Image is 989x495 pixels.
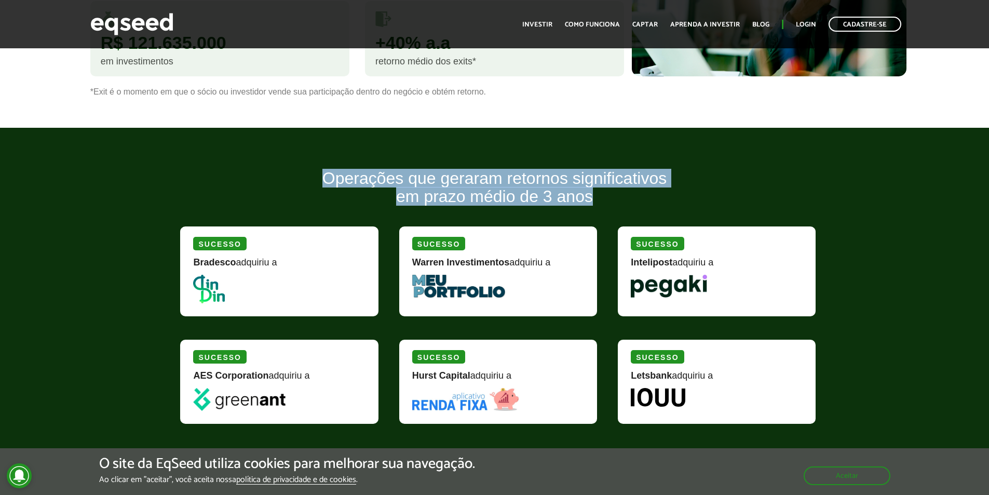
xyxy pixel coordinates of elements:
div: Sucesso [412,350,465,364]
div: retorno médio dos exits* [375,57,614,66]
a: Cadastre-se [829,17,901,32]
img: Iouu [631,388,685,407]
div: +40% a.a [375,34,614,51]
p: Ao clicar em "aceitar", você aceita nossa . [99,475,475,485]
div: R$ 121.635.000 [101,34,339,51]
a: Blog [752,21,769,28]
h5: O site da EqSeed utiliza cookies para melhorar sua navegação. [99,456,475,472]
p: *Exit é o momento em que o sócio ou investidor vende sua participação dentro do negócio e obtém r... [90,87,899,97]
a: política de privacidade e de cookies [236,476,356,485]
a: Como funciona [565,21,620,28]
strong: Intelipost [631,257,672,267]
div: Sucesso [412,237,465,250]
strong: Letsbank [631,370,672,381]
img: greenant [193,388,285,411]
div: em investimentos [101,57,339,66]
div: Sucesso [193,237,246,250]
strong: Hurst Capital [412,370,470,381]
img: Pegaki [631,275,707,298]
img: EqSeed [90,10,173,38]
h2: Operações que geraram retornos significativos em prazo médio de 3 anos [172,169,816,221]
div: adquiriu a [412,258,584,275]
div: Sucesso [631,350,684,364]
div: Sucesso [631,237,684,250]
button: Aceitar [804,466,890,485]
img: DinDin [193,275,224,303]
div: adquiriu a [631,258,803,275]
div: adquiriu a [412,371,584,388]
a: Captar [632,21,658,28]
a: Login [796,21,816,28]
a: Investir [522,21,552,28]
img: MeuPortfolio [412,275,505,298]
strong: Bradesco [193,257,236,267]
strong: Warren Investimentos [412,257,509,267]
div: adquiriu a [193,258,365,275]
div: adquiriu a [193,371,365,388]
img: Renda Fixa [412,388,519,411]
strong: AES Corporation [193,370,268,381]
div: adquiriu a [631,371,803,388]
div: Sucesso [193,350,246,364]
a: Aprenda a investir [670,21,740,28]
